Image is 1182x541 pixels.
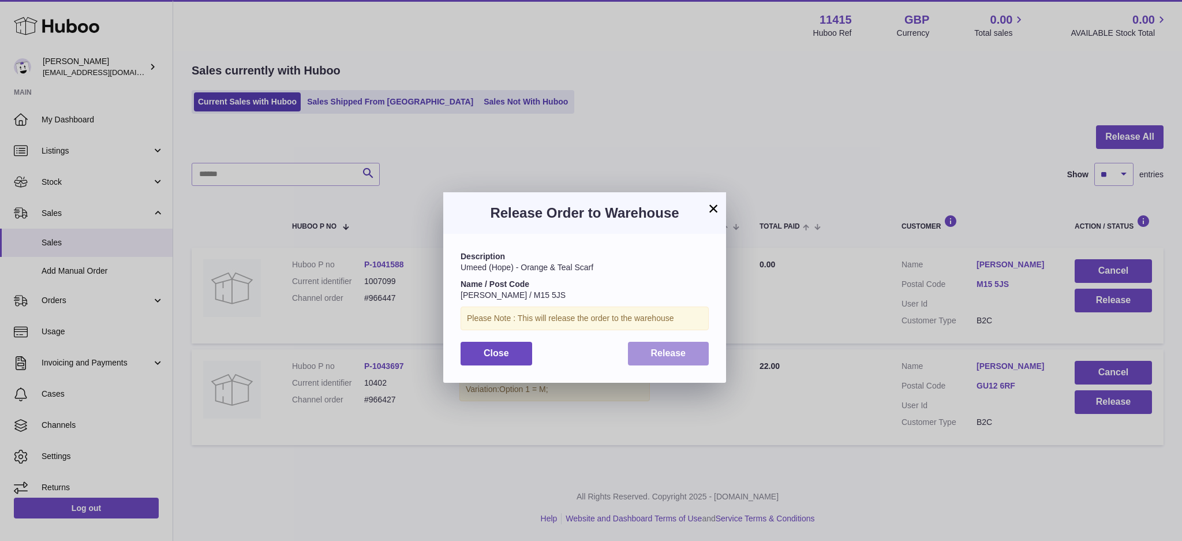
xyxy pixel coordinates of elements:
span: Umeed (Hope) - Orange & Teal Scarf [461,263,593,272]
strong: Name / Post Code [461,279,529,289]
h3: Release Order to Warehouse [461,204,709,222]
span: Close [484,348,509,358]
span: [PERSON_NAME] / M15 5JS [461,290,566,300]
button: × [706,202,720,215]
strong: Description [461,252,505,261]
span: Release [651,348,686,358]
button: Release [628,342,709,365]
button: Close [461,342,532,365]
div: Please Note : This will release the order to the warehouse [461,307,709,330]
